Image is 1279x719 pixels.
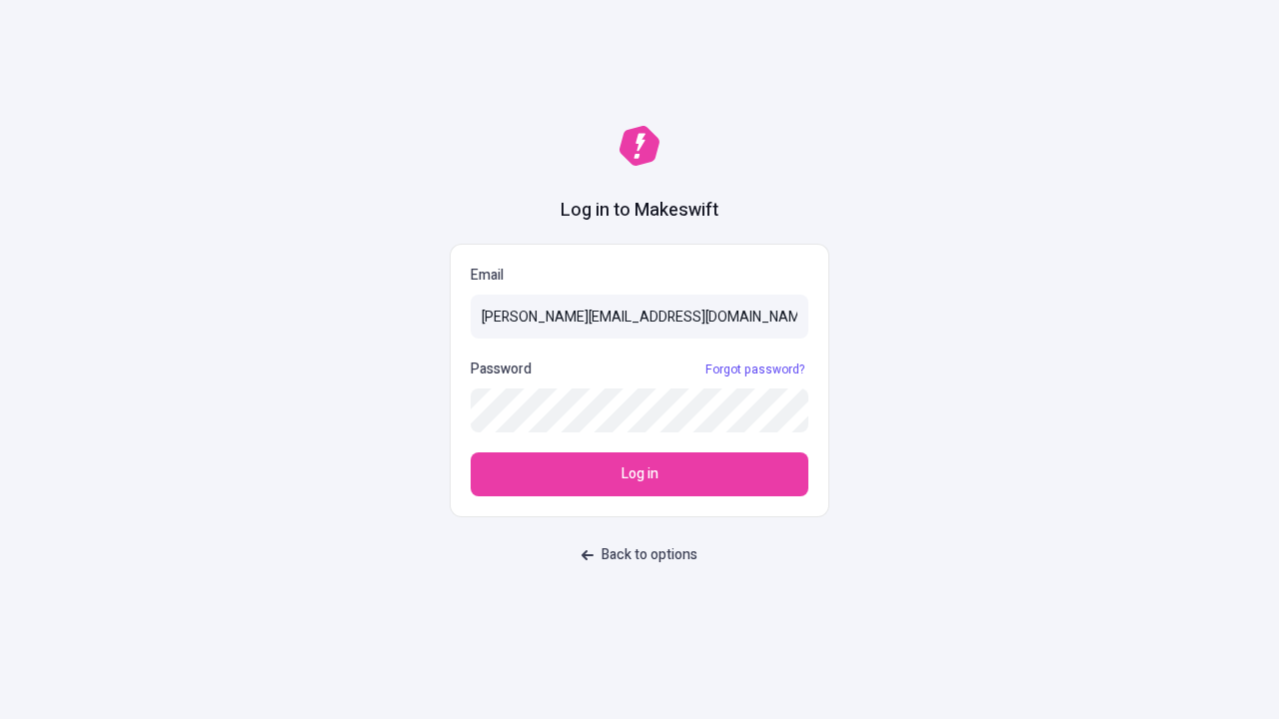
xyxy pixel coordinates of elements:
[622,463,658,485] span: Log in
[561,198,718,224] h1: Log in to Makeswift
[570,537,709,573] button: Back to options
[471,295,808,339] input: Email
[471,359,532,380] p: Password
[701,361,808,377] a: Forgot password?
[602,544,697,566] span: Back to options
[471,452,808,496] button: Log in
[471,265,808,287] p: Email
